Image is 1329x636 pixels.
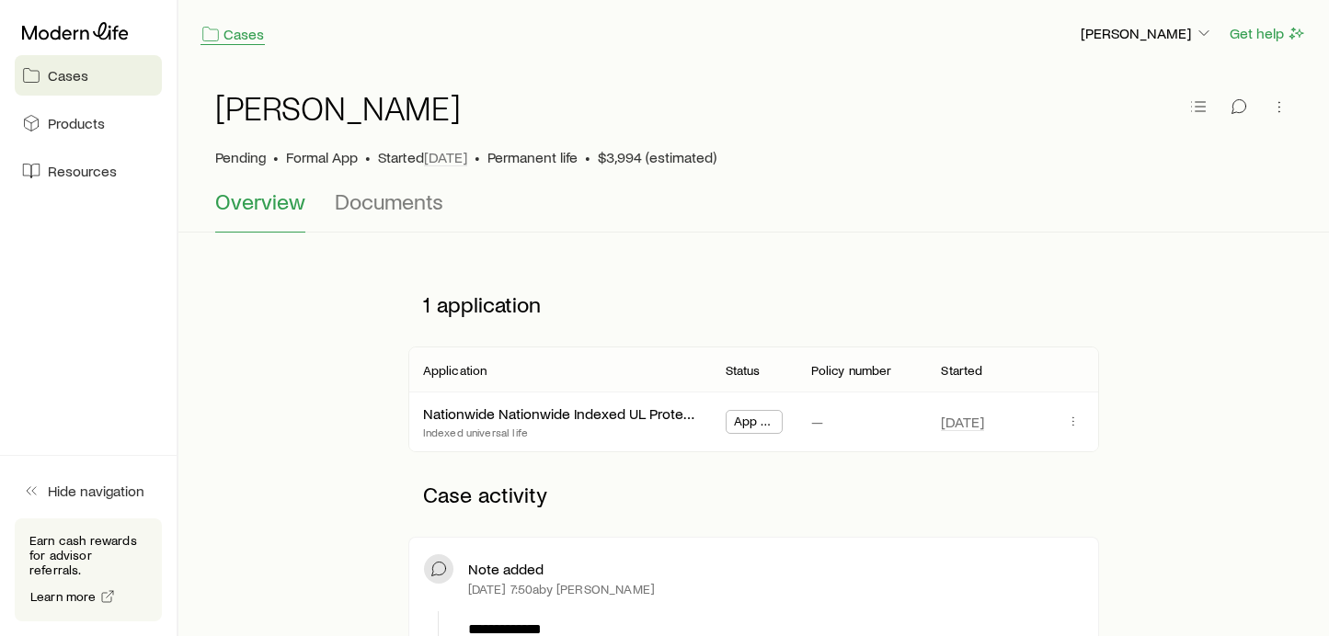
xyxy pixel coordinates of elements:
span: [DATE] [941,413,984,431]
span: • [585,148,590,166]
h1: [PERSON_NAME] [215,89,461,126]
a: Cases [200,24,265,45]
span: • [273,148,279,166]
span: Hide navigation [48,482,144,500]
span: Cases [48,66,88,85]
p: 1 application [408,277,1100,332]
button: Hide navigation [15,471,162,511]
span: Permanent life [487,148,578,166]
div: Case details tabs [215,188,1292,233]
span: • [475,148,480,166]
button: Get help [1229,23,1307,44]
span: Formal App [286,148,358,166]
p: Status [726,363,761,378]
a: Resources [15,151,162,191]
p: Pending [215,148,266,166]
a: Products [15,103,162,143]
p: Application [423,363,487,378]
div: Nationwide Nationwide Indexed UL Protector II 2020 [423,404,696,424]
span: Documents [335,188,443,214]
span: Resources [48,162,117,180]
span: App Received [734,414,775,433]
p: [DATE] 7:50a by [PERSON_NAME] [468,582,655,596]
p: [PERSON_NAME] [1081,24,1213,42]
span: Products [48,114,105,132]
p: Started [941,363,982,378]
a: Nationwide Nationwide Indexed UL Protector II 2020 [423,404,755,422]
span: $3,994 (estimated) [598,148,716,166]
button: [PERSON_NAME] [1080,23,1214,45]
a: Cases [15,55,162,96]
p: Policy number [811,363,891,378]
span: • [365,148,371,166]
p: Case activity [408,467,1100,522]
span: [DATE] [424,148,467,166]
span: Learn more [30,590,97,603]
span: Overview [215,188,305,214]
p: — [811,413,823,431]
p: Indexed universal life [423,425,696,439]
p: Started [378,148,467,166]
p: Note added [468,560,544,578]
p: Earn cash rewards for advisor referrals. [29,533,147,577]
div: Earn cash rewards for advisor referrals.Learn more [15,518,162,621]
